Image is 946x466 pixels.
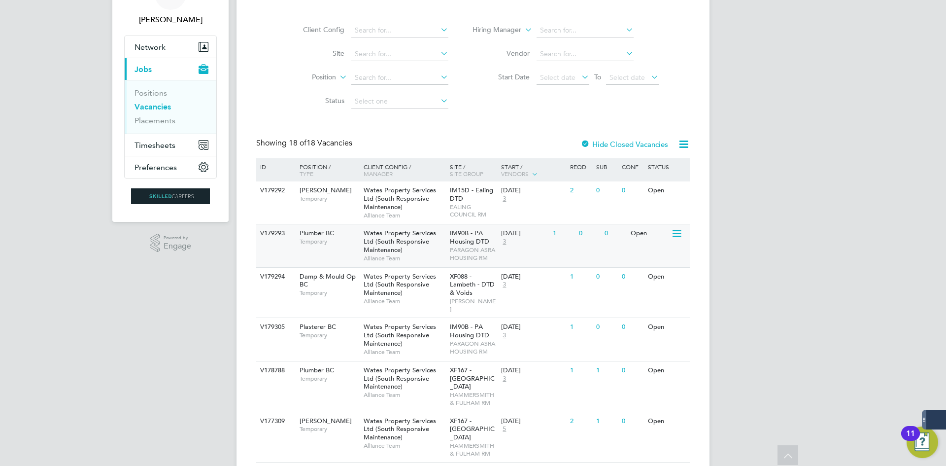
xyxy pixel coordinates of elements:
span: Vendors [501,170,529,178]
div: 1 [594,361,619,380]
span: XF088 - Lambeth - DTD & Voids [450,272,495,297]
button: Open Resource Center, 11 new notifications [907,427,938,458]
div: Open [645,412,688,430]
div: ID [258,158,292,175]
div: 0 [619,318,645,336]
span: Alliance Team [364,391,445,399]
div: Reqd [568,158,593,175]
label: Hide Closed Vacancies [580,140,668,149]
input: Search for... [351,24,448,37]
label: Position [279,72,336,82]
span: Select date [609,73,645,82]
a: Positions [135,88,167,98]
div: 0 [619,268,645,286]
span: Alliance Team [364,442,445,450]
button: Timesheets [125,134,216,156]
span: Engage [164,242,191,251]
div: 0 [619,412,645,430]
div: Open [645,268,688,286]
span: Temporary [300,331,359,339]
div: [DATE] [501,186,565,195]
span: 3 [501,331,507,340]
div: Site / [447,158,499,182]
div: 0 [576,224,602,243]
span: Temporary [300,425,359,433]
label: Site [288,49,344,58]
span: To [591,71,604,83]
span: Alliance Team [364,212,445,219]
div: [DATE] [501,417,565,426]
span: [PERSON_NAME] [300,186,352,194]
div: 0 [594,268,619,286]
div: [DATE] [501,229,548,238]
span: Alliance Team [364,254,445,262]
span: Site Group [450,170,483,178]
span: Wates Property Services Ltd (South Responsive Maintenance) [364,323,436,348]
span: XF167 - [GEOGRAPHIC_DATA] [450,366,495,391]
label: Start Date [473,72,530,81]
div: 1 [550,224,576,243]
div: 2 [568,412,593,430]
button: Jobs [125,58,216,80]
span: Joe Laws [124,14,217,26]
span: Type [300,170,313,178]
div: Client Config / [361,158,447,182]
input: Select one [351,95,448,108]
a: Placements [135,116,175,125]
div: 0 [619,361,645,380]
span: PARAGON ASRA HOUSING RM [450,246,497,261]
span: EALING COUNCIL RM [450,203,497,218]
div: V179293 [258,224,292,243]
label: Status [288,96,344,105]
div: V179305 [258,318,292,336]
span: Network [135,42,166,52]
span: IM15D - Ealing DTD [450,186,493,203]
button: Preferences [125,156,216,178]
a: Go to home page [124,188,217,204]
span: Temporary [300,289,359,297]
div: [DATE] [501,366,565,375]
div: Showing [256,138,354,148]
div: Open [645,181,688,200]
label: Hiring Manager [465,25,521,35]
label: Client Config [288,25,344,34]
span: Wates Property Services Ltd (South Responsive Maintenance) [364,186,436,211]
span: Wates Property Services Ltd (South Responsive Maintenance) [364,272,436,297]
div: 1 [594,412,619,430]
input: Search for... [351,47,448,61]
span: PARAGON ASRA HOUSING RM [450,340,497,355]
span: Temporary [300,238,359,246]
input: Search for... [537,24,634,37]
div: Open [645,318,688,336]
span: Select date [540,73,575,82]
div: Jobs [125,80,216,134]
div: 11 [906,433,915,446]
span: Preferences [135,163,177,172]
span: Temporary [300,195,359,203]
span: Alliance Team [364,348,445,356]
span: Alliance Team [364,297,445,305]
span: Wates Property Services Ltd (South Responsive Maintenance) [364,366,436,391]
span: HAMMERSMITH & FULHAM RM [450,442,497,457]
span: Manager [364,170,393,178]
div: 0 [594,318,619,336]
button: Network [125,36,216,58]
label: Vendor [473,49,530,58]
span: [PERSON_NAME] [450,297,497,313]
div: V179292 [258,181,292,200]
span: 18 of [289,138,306,148]
div: [DATE] [501,273,565,281]
div: [DATE] [501,323,565,331]
div: Status [645,158,688,175]
div: Conf [619,158,645,175]
div: V177309 [258,412,292,430]
span: HAMMERSMITH & FULHAM RM [450,391,497,406]
span: Wates Property Services Ltd (South Responsive Maintenance) [364,417,436,442]
span: [PERSON_NAME] [300,417,352,425]
span: Plumber BC [300,229,334,237]
div: Open [628,224,671,243]
div: V179294 [258,268,292,286]
span: Jobs [135,65,152,74]
span: 3 [501,195,507,203]
input: Search for... [351,71,448,85]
